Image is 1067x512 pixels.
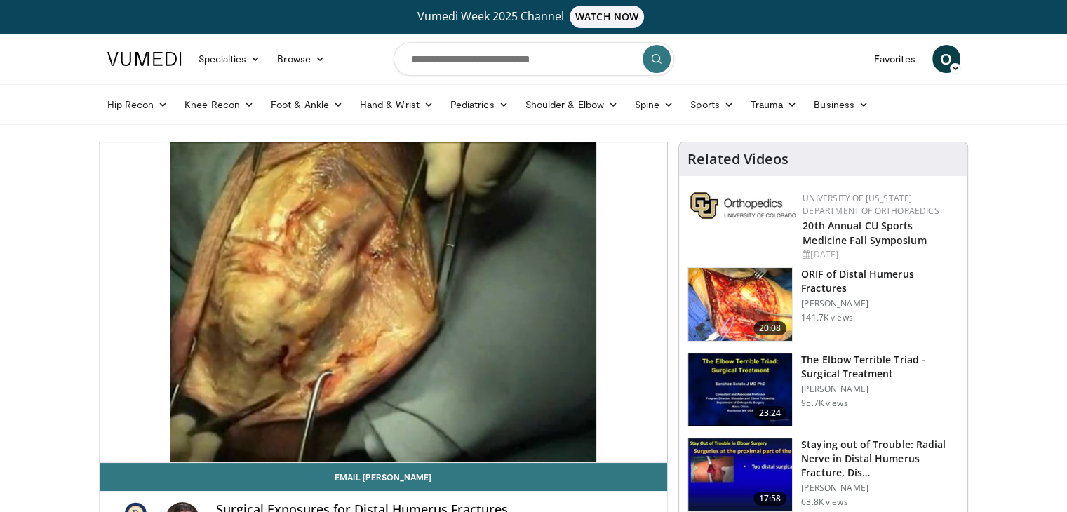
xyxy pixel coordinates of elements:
[442,90,517,119] a: Pediatrics
[688,353,792,426] img: 162531_0000_1.png.150x105_q85_crop-smart_upscale.jpg
[803,219,926,247] a: 20th Annual CU Sports Medicine Fall Symposium
[753,492,787,506] span: 17:58
[753,406,787,420] span: 23:24
[801,267,959,295] h3: ORIF of Distal Humerus Fractures
[690,192,796,219] img: 355603a8-37da-49b6-856f-e00d7e9307d3.png.150x105_q85_autocrop_double_scale_upscale_version-0.2.png
[688,268,792,341] img: orif-sanch_3.png.150x105_q85_crop-smart_upscale.jpg
[100,463,668,491] a: Email [PERSON_NAME]
[803,248,956,261] div: [DATE]
[866,45,924,73] a: Favorites
[801,398,847,409] p: 95.7K views
[687,151,788,168] h4: Related Videos
[351,90,442,119] a: Hand & Wrist
[801,497,847,508] p: 63.8K views
[100,142,668,463] video-js: Video Player
[801,298,959,309] p: [PERSON_NAME]
[801,438,959,480] h3: Staying out of Trouble: Radial Nerve in Distal Humerus Fracture, Dis…
[687,353,959,427] a: 23:24 The Elbow Terrible Triad - Surgical Treatment [PERSON_NAME] 95.7K views
[803,192,939,217] a: University of [US_STATE] Department of Orthopaedics
[805,90,877,119] a: Business
[394,42,674,76] input: Search topics, interventions
[688,438,792,511] img: Q2xRg7exoPLTwO8X4xMDoxOjB1O8AjAz_1.150x105_q85_crop-smart_upscale.jpg
[176,90,262,119] a: Knee Recon
[687,438,959,512] a: 17:58 Staying out of Trouble: Radial Nerve in Distal Humerus Fracture, Dis… [PERSON_NAME] 63.8K v...
[687,267,959,342] a: 20:08 ORIF of Distal Humerus Fractures [PERSON_NAME] 141.7K views
[753,321,787,335] span: 20:08
[742,90,806,119] a: Trauma
[190,45,269,73] a: Specialties
[682,90,742,119] a: Sports
[801,312,852,323] p: 141.7K views
[517,90,626,119] a: Shoulder & Elbow
[932,45,960,73] a: O
[107,52,182,66] img: VuMedi Logo
[109,6,958,28] a: Vumedi Week 2025 ChannelWATCH NOW
[801,483,959,494] p: [PERSON_NAME]
[570,6,644,28] span: WATCH NOW
[269,45,333,73] a: Browse
[626,90,682,119] a: Spine
[99,90,177,119] a: Hip Recon
[262,90,351,119] a: Foot & Ankle
[801,353,959,381] h3: The Elbow Terrible Triad - Surgical Treatment
[801,384,959,395] p: [PERSON_NAME]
